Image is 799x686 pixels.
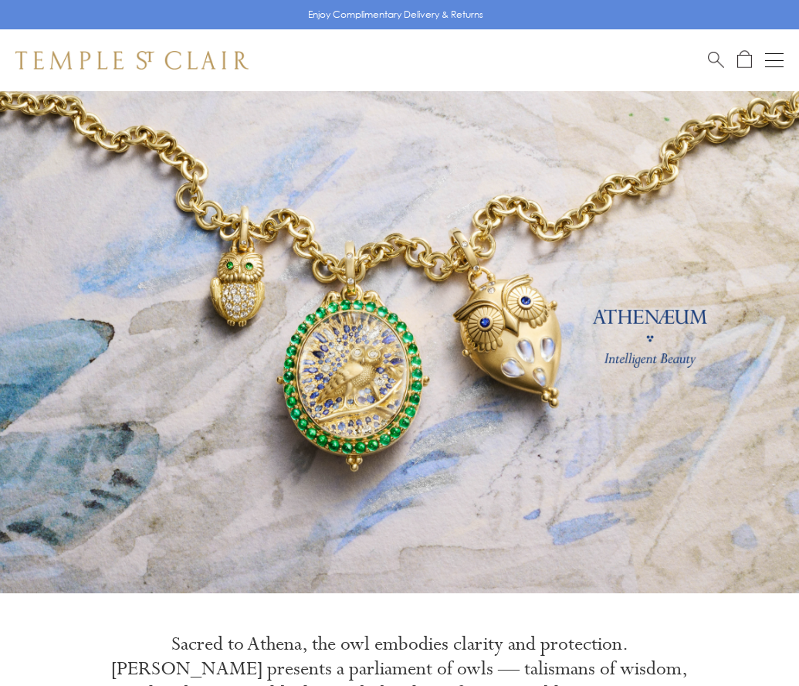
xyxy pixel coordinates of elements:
button: Open navigation [765,51,784,70]
img: Temple St. Clair [15,51,249,70]
a: Search [708,50,724,70]
p: Enjoy Complimentary Delivery & Returns [308,7,483,22]
a: Open Shopping Bag [737,50,752,70]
